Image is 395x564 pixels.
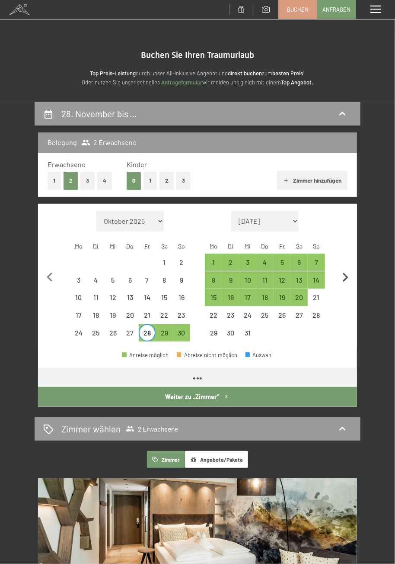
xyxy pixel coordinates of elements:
[291,306,308,324] div: Sat Dec 27 2025
[222,289,239,306] div: Tue Dec 16 2025
[105,294,121,309] div: 12
[223,277,239,292] div: 9
[48,138,77,147] h3: Belegung
[127,172,141,190] button: 0
[122,277,138,292] div: 6
[156,259,172,274] div: 1
[308,306,325,324] div: Abreise nicht möglich
[239,271,257,289] div: Abreise möglich
[140,312,155,327] div: 21
[308,289,325,306] div: Sun Dec 21 2025
[61,422,121,435] h2: Zimmer wählen
[308,271,325,289] div: Sun Dec 14 2025
[222,254,239,271] div: Tue Dec 02 2025
[126,425,178,433] span: 2 Erwachsene
[156,306,173,324] div: Abreise nicht möglich
[309,277,324,292] div: 14
[156,254,173,271] div: Abreise nicht möglich
[121,271,139,289] div: Thu Nov 06 2025
[139,289,156,306] div: Fri Nov 14 2025
[161,242,168,250] abbr: Samstag
[93,242,99,250] abbr: Dienstag
[121,289,139,306] div: Abreise nicht möglich
[48,172,61,190] button: 1
[156,254,173,271] div: Sat Nov 01 2025
[144,242,150,250] abbr: Freitag
[139,271,156,289] div: Abreise nicht möglich
[174,259,189,274] div: 2
[139,271,156,289] div: Fri Nov 07 2025
[139,324,156,342] div: Fri Nov 28 2025
[156,306,173,324] div: Sat Nov 22 2025
[173,289,190,306] div: Abreise nicht möglich
[239,254,257,271] div: Wed Dec 03 2025
[309,259,324,274] div: 7
[205,324,222,342] div: Abreise nicht möglich
[122,312,138,327] div: 20
[239,254,257,271] div: Abreise möglich
[156,324,173,342] div: Abreise möglich
[222,271,239,289] div: Tue Dec 09 2025
[206,259,221,274] div: 1
[90,70,136,77] strong: Top Preis-Leistung
[185,451,248,468] button: Angebote/Pakete
[292,277,307,292] div: 13
[81,138,137,147] span: 2 Erwachsene
[104,306,121,324] div: Abreise nicht möglich
[291,271,308,289] div: Abreise möglich
[308,306,325,324] div: Sun Dec 28 2025
[291,306,308,324] div: Abreise nicht möglich
[274,254,291,271] div: Fri Dec 05 2025
[105,329,121,345] div: 26
[75,242,83,250] abbr: Montag
[256,271,274,289] div: Thu Dec 11 2025
[240,329,256,345] div: 31
[140,329,155,345] div: 28
[156,277,172,292] div: 8
[174,329,189,345] div: 30
[274,271,291,289] div: Abreise möglich
[97,172,112,190] button: 4
[239,306,257,324] div: Wed Dec 24 2025
[257,259,273,274] div: 4
[222,271,239,289] div: Abreise möglich
[71,294,86,309] div: 10
[104,306,121,324] div: Wed Nov 19 2025
[139,324,156,342] div: Abreise möglich
[64,172,78,190] button: 2
[279,0,317,19] a: Buchen
[273,70,303,77] strong: besten Preis
[296,242,303,250] abbr: Samstag
[141,50,254,60] span: Buchen Sie Ihren Traumurlaub
[222,324,239,342] div: Tue Dec 30 2025
[121,324,139,342] div: Thu Nov 27 2025
[173,254,190,271] div: Sun Nov 02 2025
[104,289,121,306] div: Abreise nicht möglich
[291,289,308,306] div: Abreise möglich
[121,306,139,324] div: Thu Nov 20 2025
[174,312,189,327] div: 23
[206,329,221,345] div: 29
[122,329,138,345] div: 27
[140,277,155,292] div: 7
[256,254,274,271] div: Thu Dec 04 2025
[261,242,269,250] abbr: Donnerstag
[174,277,189,292] div: 9
[291,289,308,306] div: Sat Dec 20 2025
[292,312,307,327] div: 27
[156,289,173,306] div: Abreise nicht möglich
[256,306,274,324] div: Abreise nicht möglich
[239,289,257,306] div: Abreise möglich
[177,352,237,358] div: Abreise nicht möglich
[70,289,87,306] div: Mon Nov 10 2025
[239,271,257,289] div: Wed Dec 10 2025
[104,324,121,342] div: Abreise nicht möglich
[71,329,86,345] div: 24
[87,306,105,324] div: Tue Nov 18 2025
[222,254,239,271] div: Abreise möglich
[80,172,95,190] button: 3
[121,271,139,289] div: Abreise nicht möglich
[205,324,222,342] div: Mon Dec 29 2025
[308,254,325,271] div: Sun Dec 07 2025
[222,289,239,306] div: Abreise möglich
